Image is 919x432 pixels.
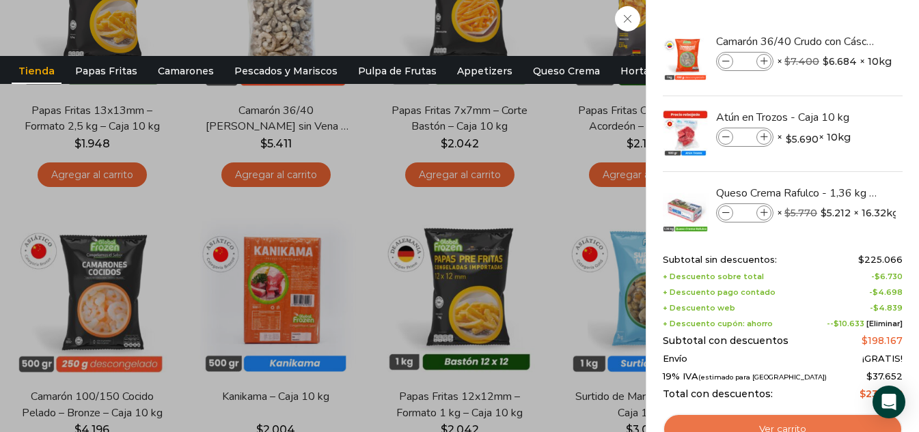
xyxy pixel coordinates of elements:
[784,207,817,219] bdi: 5.770
[735,54,755,69] input: Product quantity
[834,319,839,328] span: $
[834,319,864,328] span: 10.633
[827,319,903,328] span: --
[862,334,868,347] span: $
[663,354,687,364] span: Envío
[526,58,607,84] a: Queso Crema
[716,34,879,49] a: Camarón 36/40 Crudo con Cáscara - Silver - Caja 10 kg
[12,58,61,84] a: Tienda
[858,254,864,265] span: $
[784,55,819,68] bdi: 7.400
[823,55,829,68] span: $
[151,58,221,84] a: Camarones
[663,335,788,347] span: Subtotal con descuentos
[786,132,792,146] span: $
[663,319,773,328] span: + Descuento cupón: ahorro
[786,132,819,146] bdi: 5.690
[821,206,851,220] bdi: 5.212
[450,58,519,84] a: Appetizers
[873,303,879,313] span: $
[866,371,873,381] span: $
[873,287,878,297] span: $
[663,371,827,382] span: 19% IVA
[784,55,791,68] span: $
[862,354,903,364] span: ¡GRATIS!
[873,287,903,297] bdi: 4.698
[663,272,764,281] span: + Descuento sobre total
[777,203,899,222] span: × × 16.32kg
[351,58,443,84] a: Pulpa de Frutas
[614,58,678,84] a: Hortalizas
[870,304,903,313] span: -
[823,55,857,68] bdi: 6.684
[873,303,903,313] bdi: 4.839
[735,205,755,220] input: Product quantity
[716,186,879,201] a: Queso Crema Rafulco - 1,36 kg - Caja 16,32 kg
[862,334,903,347] bdi: 198.167
[228,58,344,84] a: Pescados y Mariscos
[866,371,903,381] span: 37.652
[860,388,866,400] span: $
[716,110,879,125] a: Atún en Trozos - Caja 10 kg
[777,128,851,147] span: × × 10kg
[663,255,777,265] span: Subtotal sin descuentos:
[663,388,773,400] span: Total con descuentos:
[869,288,903,297] span: -
[663,304,735,313] span: + Descuento web
[784,207,791,219] span: $
[860,388,903,400] bdi: 235.819
[871,272,903,281] span: -
[777,52,892,71] span: × × 10kg
[873,386,905,418] div: Open Intercom Messenger
[735,130,755,145] input: Product quantity
[858,254,903,265] bdi: 225.066
[875,272,903,281] bdi: 6.730
[866,319,903,328] a: [Eliminar]
[663,288,776,297] span: + Descuento pago contado
[821,206,827,220] span: $
[68,58,144,84] a: Papas Fritas
[875,272,880,281] span: $
[698,373,827,381] small: (estimado para [GEOGRAPHIC_DATA])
